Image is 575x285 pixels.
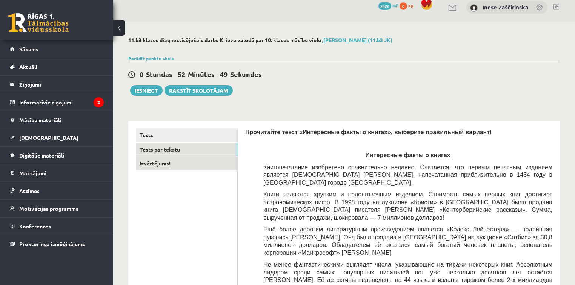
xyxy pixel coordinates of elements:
span: Motivācijas programma [19,205,79,212]
span: 52 [178,70,185,78]
a: Maksājumi [10,164,104,182]
span: mP [392,2,398,8]
a: Mācību materiāli [10,111,104,129]
span: Книгопечатание изобретено сравнительно недавно. Считается, что первым печатным изданием является ... [263,164,552,186]
img: Inese Zaščirinska [470,4,478,12]
span: 49 [220,70,228,78]
span: xp [408,2,413,8]
a: [DEMOGRAPHIC_DATA] [10,129,104,146]
span: Konferences [19,223,51,230]
span: Прочитайте текст «Интересные факты о книгах», выберите правильный вариант! [245,129,492,135]
a: Rīgas 1. Tālmācības vidusskola [8,13,69,32]
span: 0 [400,2,407,10]
a: Konferences [10,218,104,235]
i: 2 [94,97,104,107]
h2: 11.b3 klases diagnosticējošais darbs Krievu valodā par 10. klases mācību vielu , [128,37,560,43]
span: Proktoringa izmēģinājums [19,241,85,247]
a: Tests par tekstu [136,142,237,156]
a: Izvērtējums! [136,156,237,170]
legend: Ziņojumi [19,76,104,93]
span: Minūtes [188,70,215,78]
span: 2426 [378,2,391,10]
span: Интересные факты о книгах [366,152,450,158]
a: Motivācijas programma [10,200,104,217]
button: Iesniegt [130,85,163,96]
span: Aktuāli [19,63,37,70]
span: 0 [140,70,143,78]
span: Stundas [146,70,172,78]
a: 2426 mP [378,2,398,8]
a: [PERSON_NAME] (11.b3 JK) [323,37,392,43]
a: Atzīmes [10,182,104,199]
a: Sākums [10,40,104,58]
span: Sākums [19,46,38,52]
legend: Informatīvie ziņojumi [19,93,104,111]
a: Aktuāli [10,58,104,75]
span: Sekundes [230,70,262,78]
span: Digitālie materiāli [19,152,64,159]
a: 0 xp [400,2,417,8]
span: Mācību materiāli [19,116,61,123]
a: Digitālie materiāli [10,147,104,164]
a: Proktoringa izmēģinājums [10,235,104,253]
a: Informatīvie ziņojumi2 [10,93,104,111]
span: Atzīmes [19,187,40,194]
a: Parādīt punktu skalu [128,55,174,61]
legend: Maksājumi [19,164,104,182]
span: [DEMOGRAPHIC_DATA] [19,134,78,141]
a: Inese Zaščirinska [483,3,528,11]
a: Rakstīt skolotājam [165,85,233,96]
span: Книги являются хрупким и недолговечным изделием. Стоимость самых первых книг достигает астрономич... [263,191,552,221]
a: Tests [136,128,237,142]
span: Ещё более дорогим литературным произведением является «Кодекс Лейчестера» — подлинная рукопись [P... [263,226,552,256]
a: Ziņojumi [10,76,104,93]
